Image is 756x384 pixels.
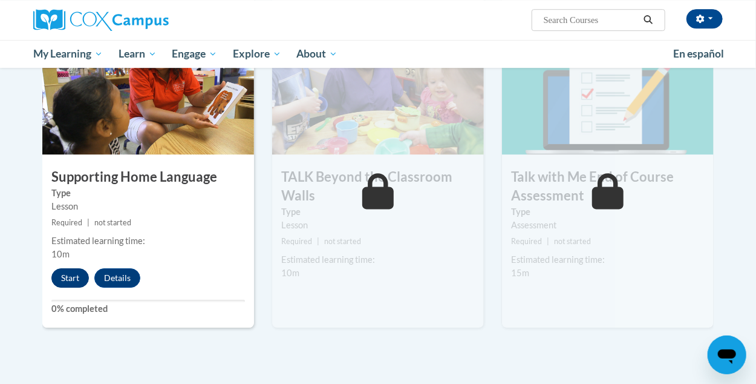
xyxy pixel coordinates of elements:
[272,168,484,205] h3: TALK Beyond the Classroom Walls
[281,237,312,246] span: Required
[87,218,90,227] span: |
[51,302,245,316] label: 0% completed
[51,234,245,248] div: Estimated learning time:
[51,187,245,200] label: Type
[639,13,657,27] button: Search
[317,237,319,246] span: |
[94,218,131,227] span: not started
[42,33,254,154] img: Course Image
[42,168,254,187] h3: Supporting Home Language
[511,253,705,266] div: Estimated learning time:
[33,9,169,31] img: Cox Campus
[502,168,714,205] h3: Talk with Me End of Course Assessment
[51,268,89,288] button: Start
[665,41,732,67] a: En español
[33,9,251,31] a: Cox Campus
[324,237,361,246] span: not started
[119,47,157,61] span: Learn
[708,336,746,374] iframe: Button to launch messaging window
[111,40,165,68] a: Learn
[233,47,281,61] span: Explore
[296,47,337,61] span: About
[25,40,111,68] a: My Learning
[281,268,299,278] span: 10m
[502,33,714,154] img: Course Image
[511,205,705,219] label: Type
[51,200,245,213] div: Lesson
[281,253,475,266] div: Estimated learning time:
[511,237,542,246] span: Required
[543,13,639,27] input: Search Courses
[547,237,549,246] span: |
[94,268,140,288] button: Details
[511,219,705,232] div: Assessment
[289,40,346,68] a: About
[51,218,82,227] span: Required
[172,47,217,61] span: Engage
[272,33,484,154] img: Course Image
[164,40,225,68] a: Engage
[24,40,732,68] div: Main menu
[686,9,723,28] button: Account Settings
[225,40,289,68] a: Explore
[33,47,103,61] span: My Learning
[511,268,529,278] span: 15m
[281,205,475,219] label: Type
[673,47,724,60] span: En español
[554,237,591,246] span: not started
[281,219,475,232] div: Lesson
[51,249,70,259] span: 10m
